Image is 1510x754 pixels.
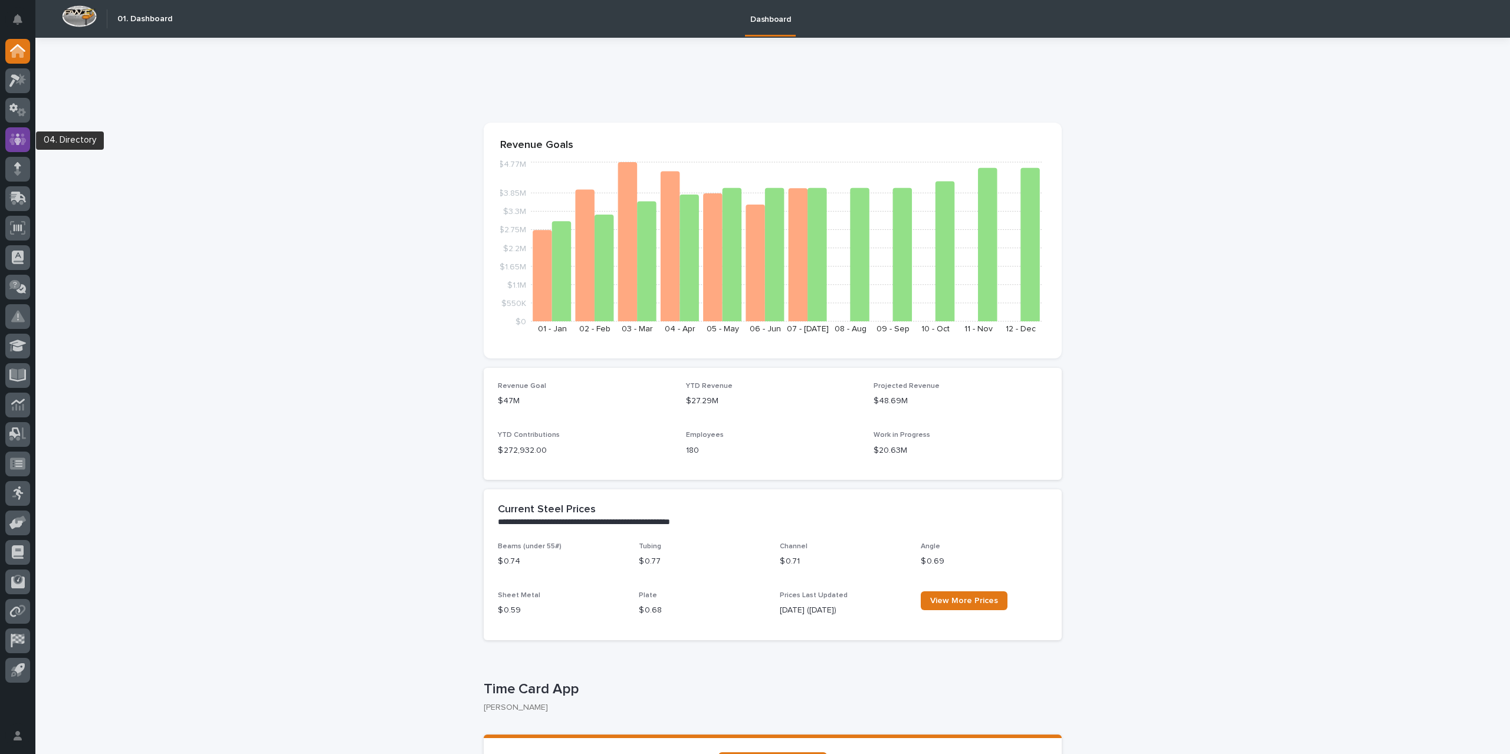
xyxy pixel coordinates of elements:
a: View More Prices [921,591,1007,610]
span: Channel [780,543,807,550]
tspan: $2.2M [503,244,526,252]
p: [PERSON_NAME] [484,703,1052,713]
tspan: $4.77M [498,160,526,169]
p: $ 272,932.00 [498,445,672,457]
button: Notifications [5,7,30,32]
text: 02 - Feb [579,325,610,333]
text: 03 - Mar [622,325,653,333]
tspan: $550K [501,299,526,307]
span: View More Prices [930,597,998,605]
p: $ 0.74 [498,555,625,568]
h2: 01. Dashboard [117,14,172,24]
text: 12 - Dec [1006,325,1036,333]
span: Projected Revenue [874,383,940,390]
img: Workspace Logo [62,5,97,27]
span: Work in Progress [874,432,930,439]
text: 05 - May [707,325,739,333]
span: Prices Last Updated [780,592,848,599]
span: Angle [921,543,940,550]
tspan: $3.85M [498,189,526,197]
p: $ 0.77 [639,555,766,568]
tspan: $0 [516,318,526,326]
p: $ 0.59 [498,604,625,617]
p: $ 0.71 [780,555,907,568]
span: Plate [639,592,657,599]
span: Revenue Goal [498,383,546,390]
span: YTD Revenue [686,383,733,390]
p: Revenue Goals [500,139,1045,152]
p: Time Card App [484,681,1057,698]
p: 180 [686,445,860,457]
text: 01 - Jan [538,325,567,333]
p: $ 0.68 [639,604,766,617]
p: $47M [498,395,672,407]
p: [DATE] ([DATE]) [780,604,907,617]
text: 07 - [DATE] [787,325,829,333]
span: Employees [686,432,724,439]
tspan: $1.65M [500,262,526,271]
text: 04 - Apr [665,325,695,333]
span: YTD Contributions [498,432,560,439]
text: 06 - Jun [750,325,781,333]
text: 09 - Sep [877,325,910,333]
span: Tubing [639,543,661,550]
tspan: $1.1M [507,281,526,289]
div: Notifications [15,14,30,33]
p: $48.69M [874,395,1048,407]
h2: Current Steel Prices [498,503,596,516]
p: $27.29M [686,395,860,407]
p: $ 0.69 [921,555,1048,568]
tspan: $2.75M [499,226,526,234]
text: 10 - Oct [921,325,950,333]
tspan: $3.3M [503,208,526,216]
text: 08 - Aug [835,325,866,333]
text: 11 - Nov [964,325,993,333]
span: Beams (under 55#) [498,543,562,550]
p: $20.63M [874,445,1048,457]
span: Sheet Metal [498,592,540,599]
